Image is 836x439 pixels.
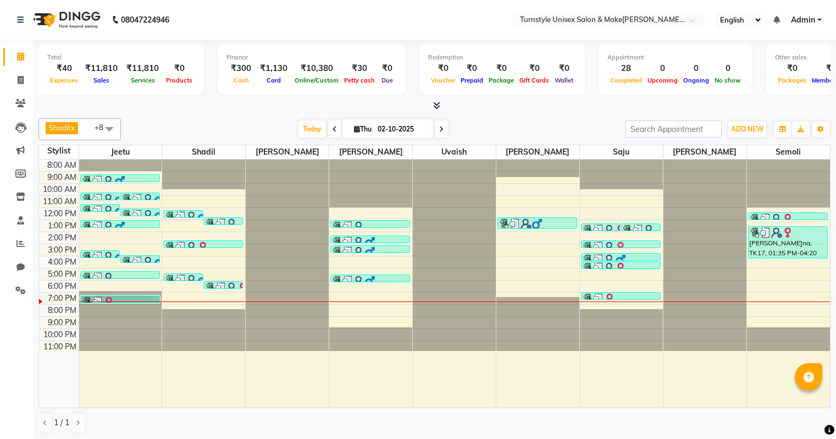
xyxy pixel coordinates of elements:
[331,275,409,282] div: Arjun Shop, TK21, 05:35 PM-05:55 PM, Finishing & Styling-Blow-dry
[49,123,70,132] span: Shadil
[39,145,79,157] div: Stylist
[496,145,579,159] span: [PERSON_NAME]
[164,211,203,217] div: [PERSON_NAME], TK07, 12:15 PM-12:50 PM, Hair Cut ([DEMOGRAPHIC_DATA])-Adults Hair cu[PERSON_NAME]...
[47,62,81,75] div: ₹40
[256,62,292,75] div: ₹1,130
[122,62,163,75] div: ₹11,810
[164,274,203,281] div: Shabreesh, TK20, 05:30 PM-05:50 PM, Hair Cut ([DEMOGRAPHIC_DATA])-Adults Hair cut
[663,145,746,159] span: [PERSON_NAME]
[46,293,79,304] div: 7:00 PM
[413,145,496,159] span: Uvaish
[712,62,744,75] div: 0
[231,76,252,84] span: Cash
[46,220,79,232] div: 1:00 PM
[46,232,79,244] div: 2:00 PM
[46,305,79,316] div: 8:00 PM
[46,317,79,328] div: 9:00 PM
[120,209,159,216] div: Chatan, TK06, 12:05 PM-12:40 PM, Hair Cut ([DEMOGRAPHIC_DATA])-Adults Hair cut,[PERSON_NAME] Styl...
[329,145,412,159] span: [PERSON_NAME]
[378,62,397,75] div: ₹0
[120,193,159,200] div: [PERSON_NAME]thik, TK02, 10:45 AM-11:20 AM, Hair Cut ([DEMOGRAPHIC_DATA])-Adults Hair [PERSON_NAM...
[428,62,458,75] div: ₹0
[121,4,169,35] b: 08047224946
[428,53,576,62] div: Redemption
[775,76,809,84] span: Packages
[552,76,576,84] span: Wallet
[41,341,79,353] div: 11:00 PM
[79,145,162,159] span: Jeetu
[41,184,79,195] div: 10:00 AM
[775,62,809,75] div: ₹0
[45,160,79,171] div: 8:00 AM
[81,175,159,182] div: Prem, TK01, 09:15 AM-09:50 AM, Hair Cut ([DEMOGRAPHIC_DATA])-Adults Hair [PERSON_NAME]eard St[PER...
[81,296,159,303] div: Fathima, TK23, 07:20 PM-07:50 PM, Finishing & Styling-Hair wash (shampoo, conditioner, blow-dry)
[81,251,120,257] div: Jeetu, TK16, 03:35 PM-03:55 PM, Hair Cut ([DEMOGRAPHIC_DATA])-Kids (up to 10 years) Hair cut
[81,205,120,211] div: Yeon, TK04, 11:45 AM-12:05 PM, Hair Cut ([DEMOGRAPHIC_DATA])-Adults Hair cut
[379,76,396,84] span: Due
[645,62,680,75] div: 0
[607,76,645,84] span: Completed
[204,282,243,288] div: Rhea, TK22, 06:10 PM-06:50 PM, Hair Cut ([DEMOGRAPHIC_DATA])-Creative cut-n-style
[458,76,486,84] span: Prepaid
[645,76,680,84] span: Upcoming
[582,241,660,248] div: [PERSON_NAME], TK13, 02:45 PM-03:00 PM, Lash & Brow-Eye brow
[341,76,378,84] span: Petty cash
[91,76,112,84] span: Sales
[607,53,744,62] div: Appointment
[486,76,517,84] span: Package
[54,417,69,429] span: 1 / 1
[164,241,242,248] div: Srenika, TK14, 02:45 PM-03:15 PM, Finishing & Styling-Hair wash (shampoo, conditioner, blow-dry)
[351,125,374,133] span: Thu
[680,62,712,75] div: 0
[162,145,245,159] span: Shadil
[81,221,159,227] div: Sharan, TK11, 01:05 PM-01:40 PM, Hair Cut ([DEMOGRAPHIC_DATA])-Adults Hair cu[PERSON_NAME]rd Styl...
[120,256,159,262] div: ZUBAIR, TK15, 04:00 PM-04:20 PM, Hair Cut ([DEMOGRAPHIC_DATA])-Kids (up to 10 years) Hair cut
[46,244,79,256] div: 3:00 PM
[41,196,79,207] div: 11:00 AM
[292,62,341,75] div: ₹10,380
[458,62,486,75] div: ₹0
[331,246,409,253] div: ZUBAIR, TK15, 03:10 PM-03:50 PM, Hair Cut ([DEMOGRAPHIC_DATA])-Creative cut-n-style
[81,193,120,200] div: amit, TK03, 10:45 AM-11:20 AM, Hair Cut ([DEMOGRAPHIC_DATA])-Adults Hair cu[PERSON_NAME]rd Styl[P...
[712,76,744,84] span: No show
[747,145,831,159] span: Semoli
[70,123,75,132] a: x
[374,121,429,138] input: 2025-10-02
[552,62,576,75] div: ₹0
[486,62,517,75] div: ₹0
[582,254,660,260] div: ZUBAIR, TK15, 03:50 PM-04:00 PM, Lash & Brow-Upper lip
[680,76,712,84] span: Ongoing
[81,62,122,75] div: ₹11,810
[731,125,763,133] span: ADD NEW
[46,281,79,292] div: 6:00 PM
[625,120,722,138] input: Search Appointment
[163,76,195,84] span: Products
[28,4,103,35] img: logo
[81,272,159,278] div: Sonu, TK19, 05:20 PM-05:35[PERSON_NAME]Beard S[PERSON_NAME]Beard shave
[163,62,195,75] div: ₹0
[264,76,284,84] span: Card
[749,213,828,219] div: [PERSON_NAME]meet, TK05, 12:25 PM-12:40 PM, Lash & Brow-Eye brow
[517,76,552,84] span: Gift Cards
[498,218,577,228] div: [PERSON_NAME], TK07, 12:50 PM-01:50 PM, Luxury Facial (60 mins)-Tan clear
[46,268,79,280] div: 5:00 PM
[582,293,660,299] div: Fathima, TK23, 07:05 PM-07:20 PM, Lash & Brow-Eye brow
[341,62,378,75] div: ₹30
[791,14,815,26] span: Admin
[204,218,243,224] div: [PERSON_NAME], TK08, 12:50 PM-01:05 PM, [PERSON_NAME] Style-[PERSON_NAME] Trim
[41,208,79,219] div: 12:00 PM
[246,145,329,159] span: [PERSON_NAME]
[298,120,326,138] span: Today
[128,76,158,84] span: Services
[582,262,660,268] div: Ayona, TK18, 04:30 PM-04:45 PM, Lash & Brow-Eye brow
[621,224,660,231] div: [PERSON_NAME], TK09, 01:20 PM-01:30 PM, Waxing - Brazilian-Upper lip
[46,256,79,268] div: 4:00 PM
[226,53,397,62] div: Finance
[749,227,828,258] div: [PERSON_NAME]na, TK17, 01:35 PM-04:20 PM, Waxing - Brazilian-Full face,Waxing - Premium-Full body
[226,62,256,75] div: ₹300
[580,145,663,159] span: Saju
[728,122,766,137] button: ADD NEW
[331,236,409,243] div: [PERSON_NAME], TK12, 02:20 PM-02:40 PM, Hair Cut ([DEMOGRAPHIC_DATA])-Adults Hair cut
[292,76,341,84] span: Online/Custom
[95,123,112,131] span: +8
